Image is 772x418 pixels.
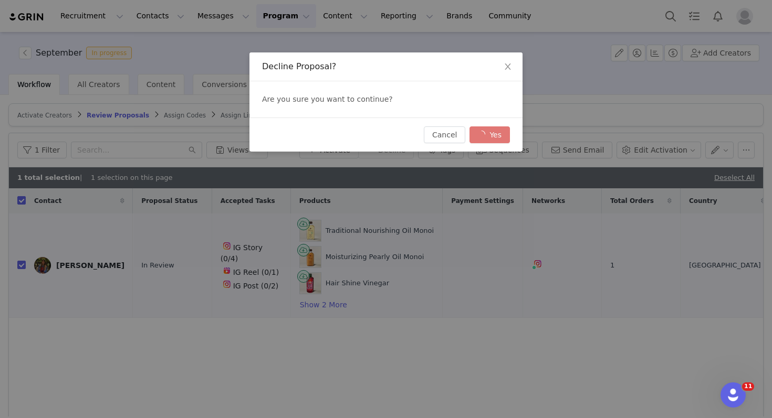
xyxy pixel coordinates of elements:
span: 11 [742,382,754,391]
iframe: Intercom live chat [721,382,746,408]
div: Decline Proposal? [262,61,510,72]
i: icon: close [504,62,512,71]
div: Are you sure you want to continue? [249,81,523,117]
button: Cancel [424,126,465,143]
button: Close [493,52,523,82]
